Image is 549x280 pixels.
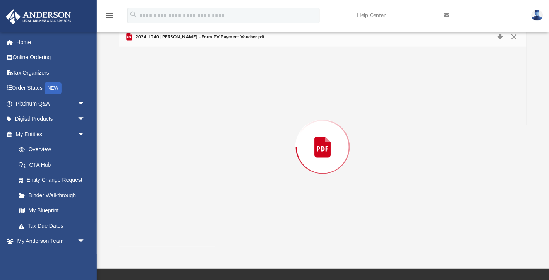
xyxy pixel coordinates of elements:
[77,126,93,142] span: arrow_drop_down
[11,157,97,172] a: CTA Hub
[507,32,521,43] button: Close
[11,172,97,188] a: Entity Change Request
[77,96,93,112] span: arrow_drop_down
[494,32,508,43] button: Download
[105,11,114,20] i: menu
[134,34,265,41] span: 2024 1040 [PERSON_NAME] - Form PV Payment Voucher.pdf
[11,142,97,157] a: Overview
[5,234,93,249] a: My Anderson Teamarrow_drop_down
[45,82,62,94] div: NEW
[5,96,97,111] a: Platinum Q&Aarrow_drop_down
[11,249,89,264] a: My Anderson Team
[5,50,97,65] a: Online Ordering
[129,10,138,19] i: search
[5,34,97,50] a: Home
[77,111,93,127] span: arrow_drop_down
[77,234,93,249] span: arrow_drop_down
[11,203,93,219] a: My Blueprint
[5,80,97,96] a: Order StatusNEW
[11,188,97,203] a: Binder Walkthrough
[11,218,97,234] a: Tax Due Dates
[5,111,97,127] a: Digital Productsarrow_drop_down
[3,9,74,24] img: Anderson Advisors Platinum Portal
[5,126,97,142] a: My Entitiesarrow_drop_down
[105,15,114,20] a: menu
[119,27,526,247] div: Preview
[532,10,543,21] img: User Pic
[5,65,97,80] a: Tax Organizers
